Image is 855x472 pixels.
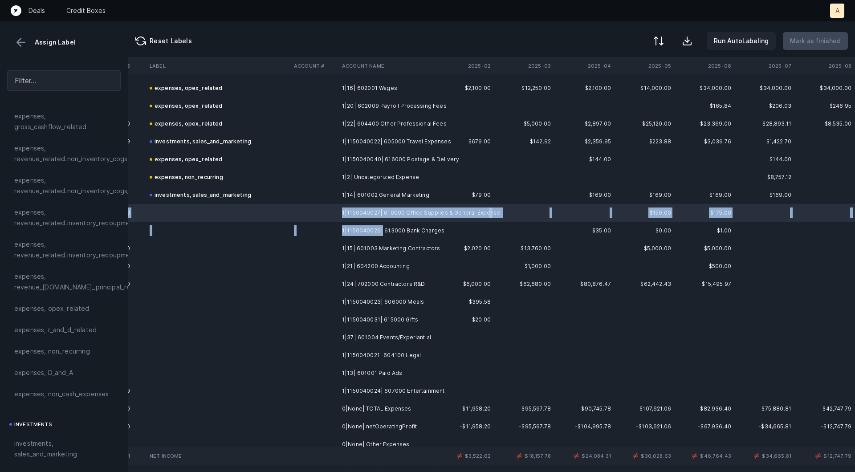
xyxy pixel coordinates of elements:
span: expenses, revenue_related.inventory_recoupment [14,207,136,228]
td: $3,039.76 [675,133,735,151]
button: Reset Labels [128,32,199,50]
th: Label [146,57,290,75]
img: 2d4cea4e0e7287338f84d783c1d74d81.svg [813,451,823,461]
td: -$52,337.21 [134,418,194,435]
td: $220.32 [134,204,194,222]
div: expenses, opex_related [150,83,223,94]
span: expenses, revenue_related.inventory_recoupment_non_cohort [14,239,174,260]
td: $34,000.00 [675,79,735,97]
td: 1|1150040024| 607000 Entertainment [338,382,447,400]
td: $118.85 [134,364,194,382]
p: Credit Boxes [66,6,106,15]
td: $679.00 [434,133,494,151]
td: $75,880.81 [735,400,795,418]
td: $246.95 [795,97,855,115]
td: $169.00 [554,186,615,204]
td: -$12,747.79 [795,418,855,435]
div: Assign Label [7,36,121,49]
td: $46,764.43 [675,447,735,465]
td: $62,680.00 [494,275,554,293]
td: $80,876.47 [554,275,615,293]
td: -$104,995.78 [554,418,615,435]
th: 2025-05 [615,57,675,75]
td: $2,359.95 [554,133,615,151]
span: investments, sales_and_marketing [14,438,114,460]
div: investments, sales_and_marketing [150,190,251,200]
td: -$11,958.20 [434,418,494,435]
td: $1,422.70 [735,133,795,151]
td: 1|1150040027| 610000 Office Supplies & General Expense [338,204,447,222]
span: expenses, opex_related [14,303,90,314]
td: $5,000.00 [494,115,554,133]
button: Run AutoLabeling [707,32,776,50]
span: expenses, revenue_related.non_inventory_cogs_non_cohort [14,175,165,196]
td: Net Income [146,447,290,465]
td: $169.00 [735,186,795,204]
th: Account Name [338,57,447,75]
th: 2025-08 [795,57,855,75]
td: $6,000.00 [434,275,494,293]
td: 1|1150040040| 616000 Postage & Delivery [338,151,447,168]
td: 1|15| 601003 Marketing Contractors [338,240,447,257]
td: $3,522.62 [434,447,494,465]
td: $8,757.12 [735,168,795,186]
span: expenses, non_cash_expenses [14,389,109,399]
a: Deals [28,6,45,15]
img: 2d4cea4e0e7287338f84d783c1d74d81.svg [454,451,465,461]
td: $28,893.11 [735,115,795,133]
span: expenses, revenue_related.non_inventory_cogs [14,143,127,164]
th: 2025-06 [675,57,735,75]
td: $95,597.78 [494,400,554,418]
td: $1,000.00 [494,257,554,275]
td: 1|16| 602001 Wages [338,79,447,97]
td: $175.00 [675,204,735,222]
td: 1|20| 602009 Payroll Processing Fees [338,97,447,115]
td: 1|22| 604400 Other Professional Fees [338,115,447,133]
span: expenses, revenue_[DOMAIN_NAME]_principal_recoupment [14,271,162,293]
input: Filter... [7,70,121,91]
button: A [830,4,844,18]
th: 2024-09 [134,57,194,75]
span: expenses, non_recurring [14,346,90,357]
td: 0|None| Other Expenses [338,435,447,453]
td: $34,000.00 [795,79,855,97]
td: 1|1150040023| 606000 Meals [338,293,447,311]
td: $5,000.00 [615,240,675,257]
th: 2025-07 [735,57,795,75]
td: 1|1150040022| 605000 Travel Expenses [338,133,447,151]
td: $18,157.78 [494,447,554,465]
td: $11,958.20 [434,400,494,418]
img: 2d4cea4e0e7287338f84d783c1d74d81.svg [630,451,641,461]
th: 2025-02 [434,57,494,75]
td: $7,000.00 [134,115,194,133]
td: $165.84 [675,97,735,115]
button: Mark as finished [783,32,848,50]
td: $206.03 [735,97,795,115]
td: $2,897.00 [554,115,615,133]
img: 2d4cea4e0e7287338f84d783c1d74d81.svg [751,451,762,461]
td: $14,000.00 [615,79,675,97]
td: $0.00 [615,222,675,240]
td: $15,495.97 [675,275,735,293]
td: 1|24| 702000 Contractors R&D [338,275,447,293]
td: $2,100.00 [554,79,615,97]
td: 1|13| 601001 Paid Ads [338,364,447,382]
div: investments, sales_and_marketing [150,136,251,147]
td: $25,120.00 [615,115,675,133]
td: $4,568.98 [134,133,194,151]
td: $2,020.00 [434,240,494,257]
td: $79.00 [434,186,494,204]
td: $144.00 [735,151,795,168]
td: $52,337.21 [134,400,194,418]
span: expenses, gross_cashflow_related [14,111,114,132]
td: 1|14| 601002 General Marketing [338,186,447,204]
td: $35.00 [554,222,615,240]
td: $20.00 [434,311,494,329]
td: 1|2| Uncategorized Expense [338,168,447,186]
p: Mark as finished [790,36,841,46]
td: $169.00 [615,186,675,204]
img: 2d4cea4e0e7287338f84d783c1d74d81.svg [689,451,700,461]
p: Run AutoLabeling [714,36,769,46]
div: expenses, opex_related [150,65,223,76]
